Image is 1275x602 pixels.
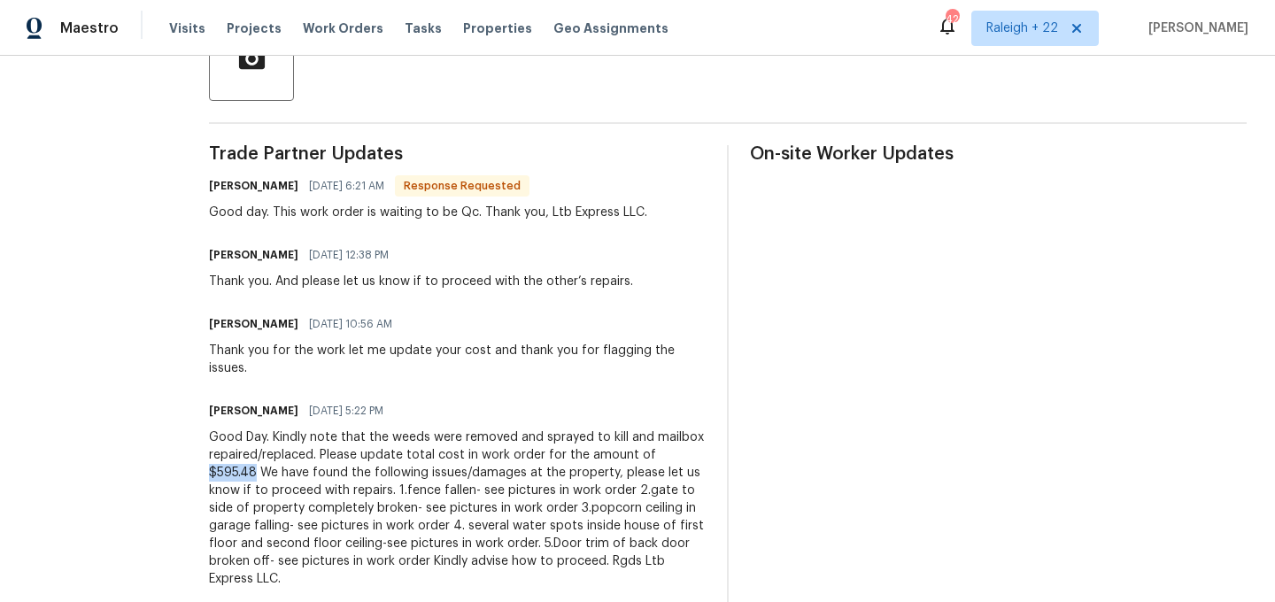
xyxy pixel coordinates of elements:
[209,315,298,333] h6: [PERSON_NAME]
[463,19,532,37] span: Properties
[309,177,384,195] span: [DATE] 6:21 AM
[209,342,706,377] div: Thank you for the work let me update your cost and thank you for flagging the issues.
[169,19,205,37] span: Visits
[309,402,383,420] span: [DATE] 5:22 PM
[303,19,383,37] span: Work Orders
[60,19,119,37] span: Maestro
[209,273,633,290] div: Thank you. And please let us know if to proceed with the other’s repairs.
[209,402,298,420] h6: [PERSON_NAME]
[309,246,389,264] span: [DATE] 12:38 PM
[209,177,298,195] h6: [PERSON_NAME]
[209,204,647,221] div: Good day. This work order is waiting to be Qc. Thank you, Ltb Express LLC.
[227,19,282,37] span: Projects
[1141,19,1248,37] span: [PERSON_NAME]
[309,315,392,333] span: [DATE] 10:56 AM
[405,22,442,35] span: Tasks
[750,145,1247,163] span: On-site Worker Updates
[553,19,668,37] span: Geo Assignments
[986,19,1058,37] span: Raleigh + 22
[209,428,706,588] div: Good Day. Kindly note that the weeds were removed and sprayed to kill and mailbox repaired/replac...
[946,11,958,28] div: 423
[209,246,298,264] h6: [PERSON_NAME]
[397,177,528,195] span: Response Requested
[209,145,706,163] span: Trade Partner Updates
